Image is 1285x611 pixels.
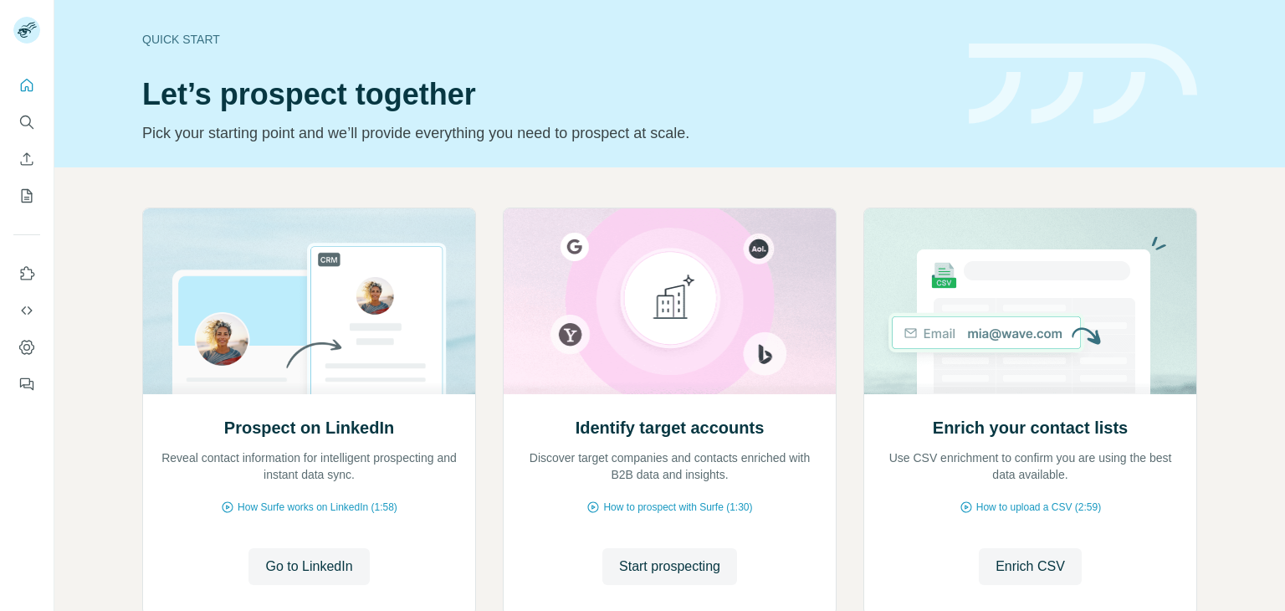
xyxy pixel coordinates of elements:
[142,121,949,145] p: Pick your starting point and we’ll provide everything you need to prospect at scale.
[265,557,352,577] span: Go to LinkedIn
[13,332,40,362] button: Dashboard
[238,500,397,515] span: How Surfe works on LinkedIn (1:58)
[13,181,40,211] button: My lists
[13,259,40,289] button: Use Surfe on LinkedIn
[142,78,949,111] h1: Let’s prospect together
[881,449,1180,483] p: Use CSV enrichment to confirm you are using the best data available.
[979,548,1082,585] button: Enrich CSV
[13,70,40,100] button: Quick start
[996,557,1065,577] span: Enrich CSV
[248,548,369,585] button: Go to LinkedIn
[13,107,40,137] button: Search
[602,548,737,585] button: Start prospecting
[13,144,40,174] button: Enrich CSV
[160,449,458,483] p: Reveal contact information for intelligent prospecting and instant data sync.
[863,208,1197,394] img: Enrich your contact lists
[13,369,40,399] button: Feedback
[933,416,1128,439] h2: Enrich your contact lists
[142,31,949,48] div: Quick start
[976,500,1101,515] span: How to upload a CSV (2:59)
[142,208,476,394] img: Prospect on LinkedIn
[603,500,752,515] span: How to prospect with Surfe (1:30)
[503,208,837,394] img: Identify target accounts
[13,295,40,326] button: Use Surfe API
[224,416,394,439] h2: Prospect on LinkedIn
[576,416,765,439] h2: Identify target accounts
[969,44,1197,125] img: banner
[619,557,720,577] span: Start prospecting
[520,449,819,483] p: Discover target companies and contacts enriched with B2B data and insights.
